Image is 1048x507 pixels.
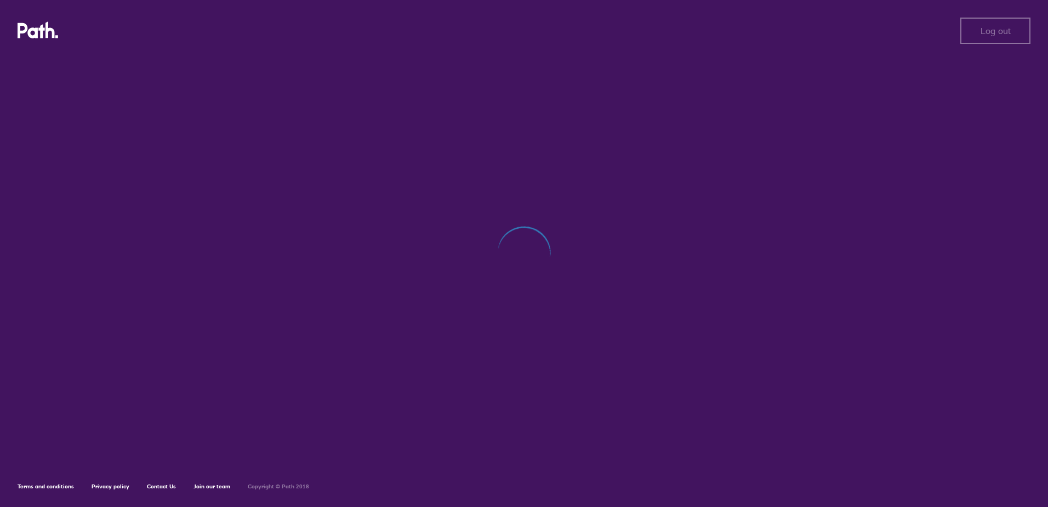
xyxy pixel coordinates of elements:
[981,26,1011,36] span: Log out
[147,483,176,490] a: Contact Us
[193,483,230,490] a: Join our team
[960,18,1030,44] button: Log out
[248,483,309,490] h6: Copyright © Path 2018
[92,483,129,490] a: Privacy policy
[18,483,74,490] a: Terms and conditions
